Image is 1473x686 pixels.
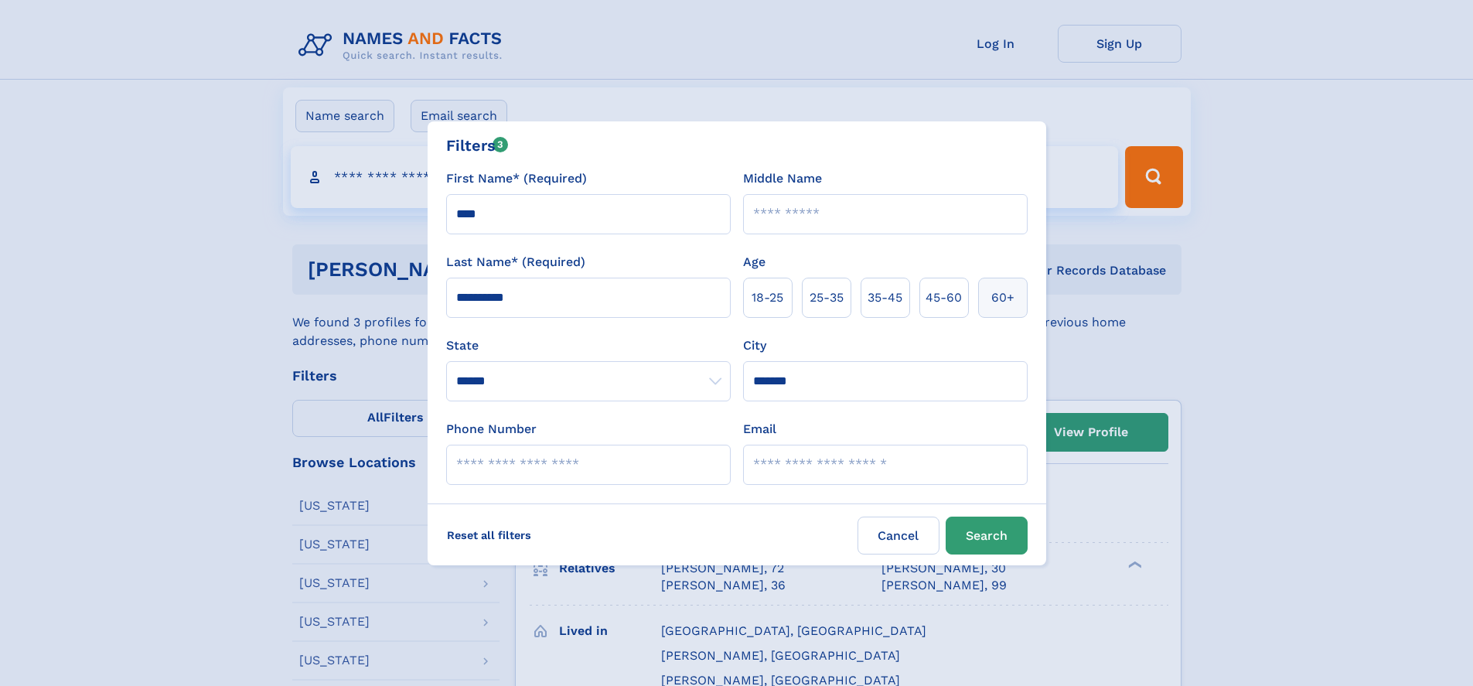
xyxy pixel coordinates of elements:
span: 35‑45 [868,288,902,307]
label: Phone Number [446,420,537,439]
label: First Name* (Required) [446,169,587,188]
label: Middle Name [743,169,822,188]
label: State [446,336,731,355]
label: Last Name* (Required) [446,253,585,271]
label: Cancel [858,517,939,555]
button: Search [946,517,1028,555]
label: City [743,336,766,355]
label: Age [743,253,765,271]
span: 25‑35 [810,288,844,307]
label: Email [743,420,776,439]
span: 60+ [991,288,1014,307]
span: 45‑60 [926,288,962,307]
span: 18‑25 [752,288,783,307]
div: Filters [446,134,509,157]
label: Reset all filters [437,517,541,554]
